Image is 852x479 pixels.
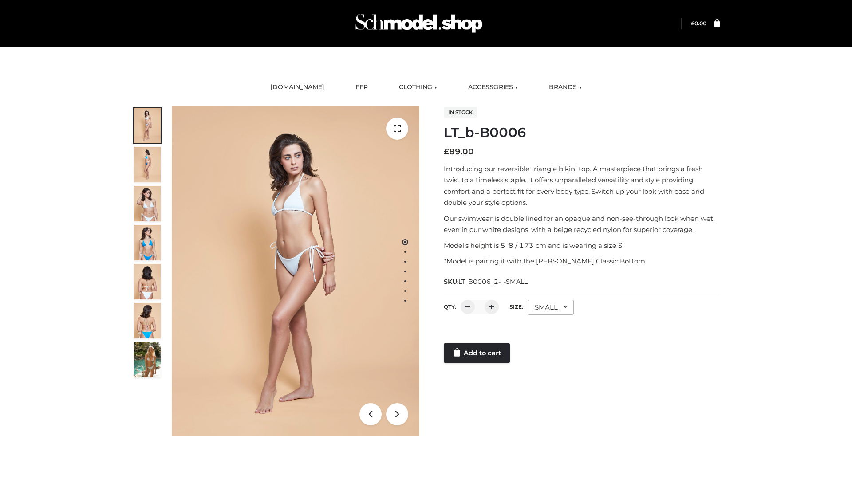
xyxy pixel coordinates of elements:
[691,20,706,27] a: £0.00
[172,106,419,436] img: ArielClassicBikiniTop_CloudNine_AzureSky_OW114ECO_1
[461,78,525,97] a: ACCESSORIES
[392,78,444,97] a: CLOTHING
[444,303,456,310] label: QTY:
[458,278,528,286] span: LT_B0006_2-_-SMALL
[134,186,161,221] img: ArielClassicBikiniTop_CloudNine_AzureSky_OW114ECO_3-scaled.jpg
[134,225,161,260] img: ArielClassicBikiniTop_CloudNine_AzureSky_OW114ECO_4-scaled.jpg
[444,240,720,251] p: Model’s height is 5 ‘8 / 173 cm and is wearing a size S.
[444,107,477,118] span: In stock
[134,264,161,299] img: ArielClassicBikiniTop_CloudNine_AzureSky_OW114ECO_7-scaled.jpg
[691,20,706,27] bdi: 0.00
[352,6,485,41] img: Schmodel Admin 964
[444,276,529,287] span: SKU:
[444,213,720,236] p: Our swimwear is double lined for an opaque and non-see-through look when wet, even in our white d...
[691,20,694,27] span: £
[444,163,720,208] p: Introducing our reversible triangle bikini top. A masterpiece that brings a fresh twist to a time...
[134,342,161,377] img: Arieltop_CloudNine_AzureSky2.jpg
[542,78,588,97] a: BRANDS
[528,300,574,315] div: SMALL
[444,343,510,363] a: Add to cart
[444,125,720,141] h1: LT_b-B0006
[134,108,161,143] img: ArielClassicBikiniTop_CloudNine_AzureSky_OW114ECO_1-scaled.jpg
[444,147,474,157] bdi: 89.00
[349,78,375,97] a: FFP
[134,147,161,182] img: ArielClassicBikiniTop_CloudNine_AzureSky_OW114ECO_2-scaled.jpg
[444,147,449,157] span: £
[134,303,161,338] img: ArielClassicBikiniTop_CloudNine_AzureSky_OW114ECO_8-scaled.jpg
[444,255,720,267] p: *Model is pairing it with the [PERSON_NAME] Classic Bottom
[264,78,331,97] a: [DOMAIN_NAME]
[509,303,523,310] label: Size:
